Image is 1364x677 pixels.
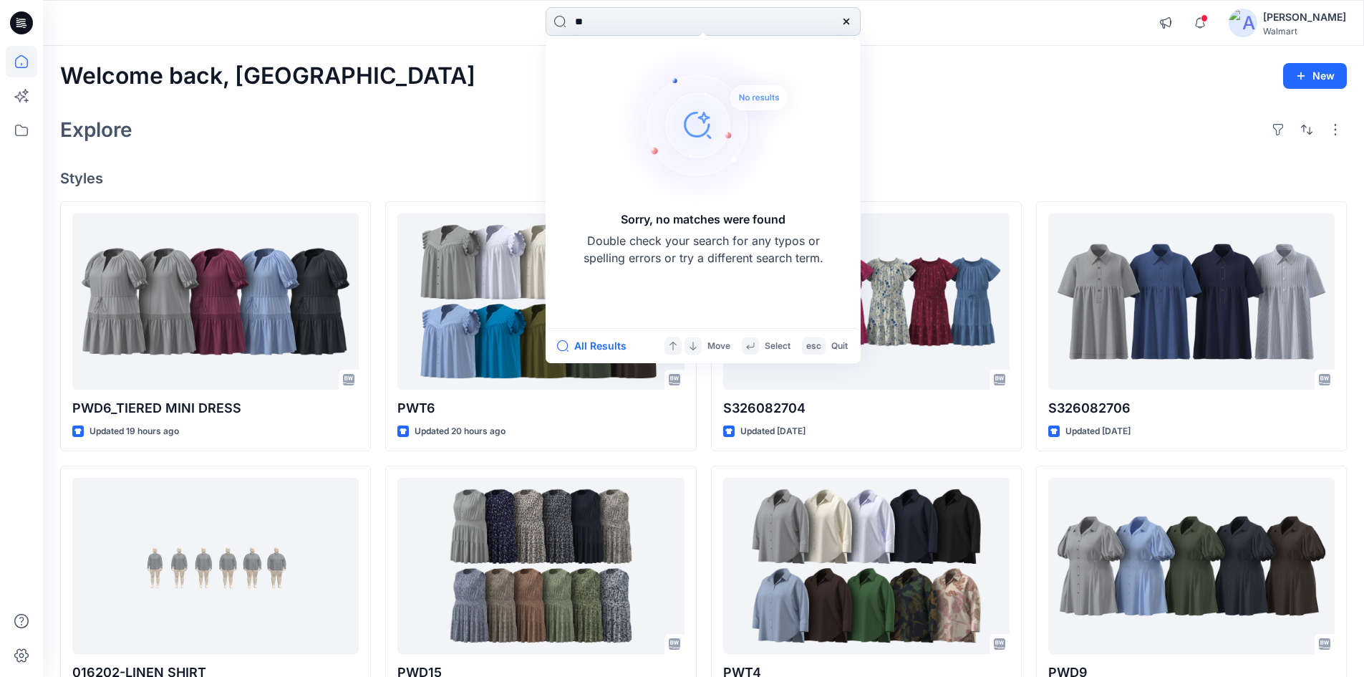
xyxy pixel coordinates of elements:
p: PWD6_TIERED MINI DRESS [72,398,359,418]
img: avatar [1229,9,1257,37]
p: Updated [DATE] [1065,424,1131,439]
a: S326082704 [723,213,1010,390]
a: PWD6_TIERED MINI DRESS [72,213,359,390]
p: Move [707,339,730,354]
p: Double check your search for any typos or spelling errors or try a different search term. [581,232,825,267]
button: All Results [557,337,636,355]
div: Walmart [1263,26,1346,37]
p: Select [765,339,790,354]
p: Updated 20 hours ago [415,424,506,439]
p: esc [806,339,821,354]
div: [PERSON_NAME] [1263,9,1346,26]
h4: Styles [60,170,1347,187]
h2: Explore [60,118,132,141]
p: Updated 19 hours ago [90,424,179,439]
h5: Sorry, no matches were found [621,211,785,228]
p: PWT6 [397,398,684,418]
a: PWT4 [723,478,1010,655]
a: 016202-LINEN SHIRT [72,478,359,655]
p: Updated [DATE] [740,424,806,439]
img: Sorry, no matches were found [614,39,815,211]
p: S326082704 [723,398,1010,418]
p: S326082706 [1048,398,1335,418]
button: New [1283,63,1347,89]
p: Quit [831,339,848,354]
a: S326082706 [1048,213,1335,390]
a: PWD9 [1048,478,1335,655]
a: PWT6 [397,213,684,390]
h2: Welcome back, [GEOGRAPHIC_DATA] [60,63,475,90]
a: PWD15 [397,478,684,655]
